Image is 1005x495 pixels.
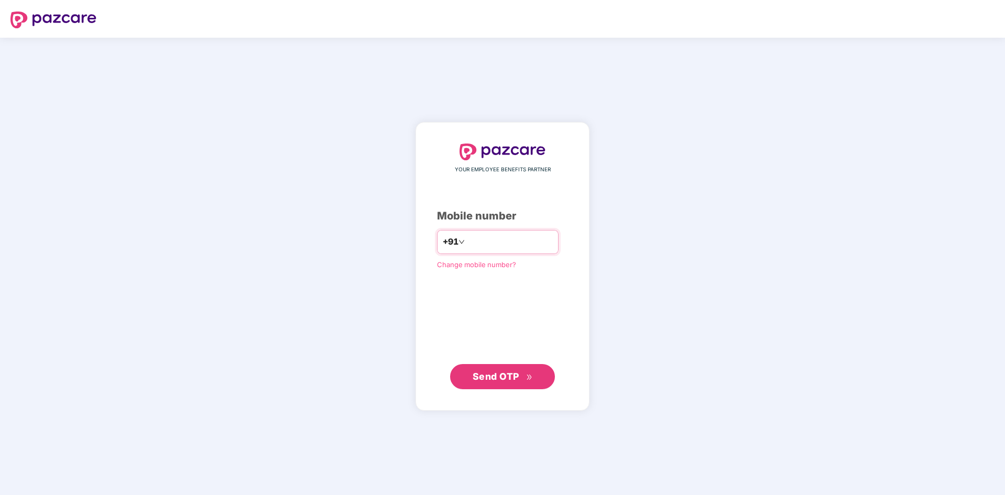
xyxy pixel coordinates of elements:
[473,371,519,382] span: Send OTP
[526,374,533,381] span: double-right
[455,166,551,174] span: YOUR EMPLOYEE BENEFITS PARTNER
[460,144,545,160] img: logo
[437,208,568,224] div: Mobile number
[450,364,555,389] button: Send OTPdouble-right
[437,260,516,269] a: Change mobile number?
[458,239,465,245] span: down
[10,12,96,28] img: logo
[443,235,458,248] span: +91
